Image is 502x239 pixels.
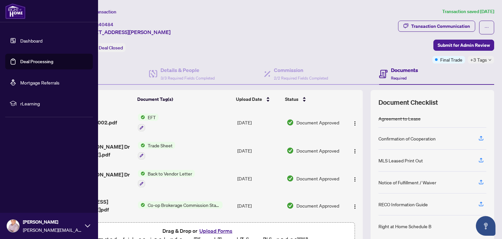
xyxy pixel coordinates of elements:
[488,58,492,62] span: down
[398,21,475,32] button: Transaction Communication
[145,114,159,121] span: EFT
[285,96,298,103] span: Status
[138,142,145,149] img: Status Icon
[350,117,360,128] button: Logo
[235,165,284,193] td: [DATE]
[352,121,358,126] img: Logo
[235,108,284,137] td: [DATE]
[7,220,19,232] img: Profile Icon
[287,147,294,154] img: Document Status
[138,114,145,121] img: Status Icon
[287,175,294,182] img: Document Status
[81,28,171,36] span: [STREET_ADDRESS][PERSON_NAME]
[20,59,53,64] a: Deal Processing
[282,90,343,108] th: Status
[138,170,195,188] button: Status IconBack to Vendor Letter
[235,137,284,165] td: [DATE]
[23,218,82,226] span: [PERSON_NAME]
[274,76,328,81] span: 2/2 Required Fields Completed
[138,114,159,131] button: Status IconEFT
[378,115,421,122] div: Agreement to Lease
[391,66,418,74] h4: Documents
[160,66,215,74] h4: Details & People
[442,8,494,15] article: Transaction saved [DATE]
[23,226,82,233] span: [PERSON_NAME][EMAIL_ADDRESS][DOMAIN_NAME]
[99,45,123,51] span: Deal Closed
[296,175,339,182] span: Document Approved
[350,145,360,156] button: Logo
[287,119,294,126] img: Document Status
[296,202,339,209] span: Document Approved
[484,25,489,30] span: ellipsis
[20,38,42,44] a: Dashboard
[378,157,423,164] div: MLS Leased Print Out
[145,201,223,209] span: Co-op Brokerage Commission Statement
[274,66,328,74] h4: Commission
[438,40,490,50] span: Submit for Admin Review
[350,200,360,211] button: Logo
[145,170,195,177] span: Back to Vendor Letter
[352,149,358,154] img: Logo
[352,204,358,209] img: Logo
[378,179,436,186] div: Notice of Fulfillment / Waiver
[296,147,339,154] span: Document Approved
[296,119,339,126] span: Document Approved
[20,80,59,85] a: Mortgage Referrals
[378,201,428,208] div: RECO Information Guide
[411,21,470,31] div: Transaction Communication
[433,40,494,51] button: Submit for Admin Review
[440,56,462,63] span: Final Trade
[350,173,360,184] button: Logo
[138,201,223,209] button: Status IconCo-op Brokerage Commission Statement
[81,43,125,52] div: Status:
[138,201,145,209] img: Status Icon
[236,96,262,103] span: Upload Date
[378,135,436,142] div: Confirmation of Cooperation
[476,216,495,236] button: Open asap
[81,9,116,15] span: View Transaction
[378,223,431,230] div: Right at Home Schedule B
[138,170,145,177] img: Status Icon
[138,142,175,159] button: Status IconTrade Sheet
[197,227,234,235] button: Upload Forms
[160,76,215,81] span: 3/3 Required Fields Completed
[378,98,438,107] span: Document Checklist
[235,193,284,219] td: [DATE]
[20,100,88,107] span: rLearning
[162,227,234,235] span: Drag & Drop or
[287,202,294,209] img: Document Status
[145,142,175,149] span: Trade Sheet
[233,90,282,108] th: Upload Date
[5,3,25,19] img: logo
[135,90,234,108] th: Document Tag(s)
[470,56,487,64] span: +3 Tags
[99,22,113,28] span: 40484
[391,76,407,81] span: Required
[352,177,358,182] img: Logo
